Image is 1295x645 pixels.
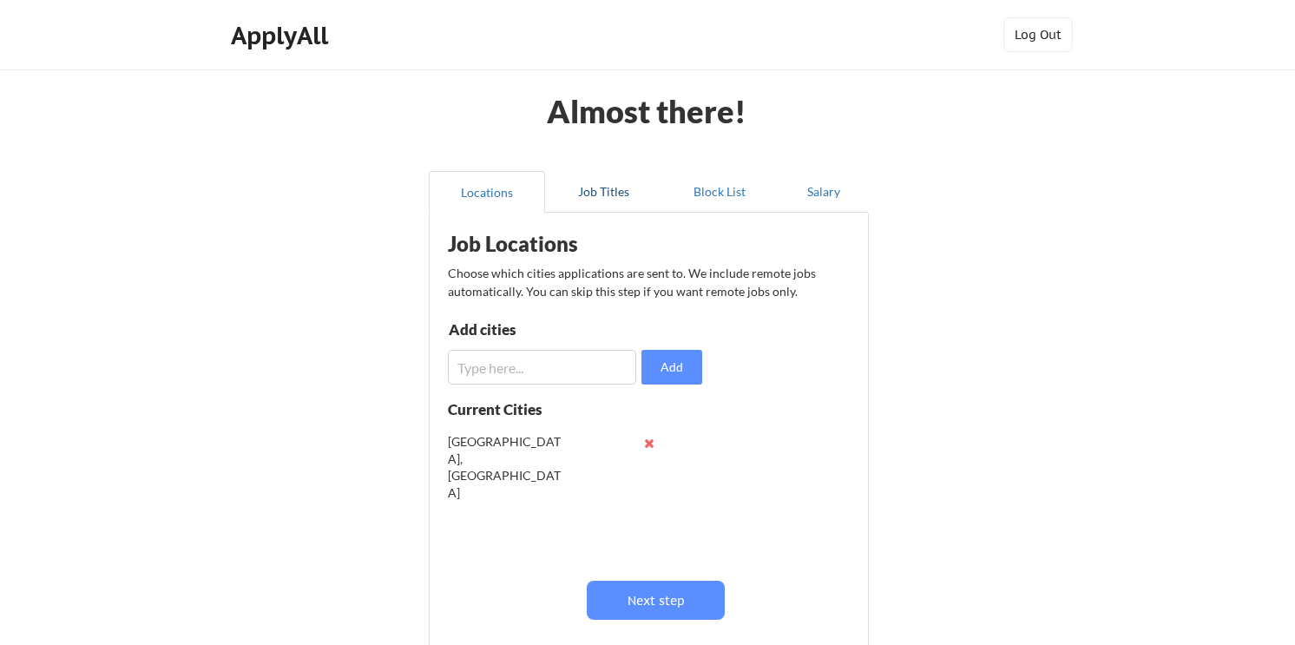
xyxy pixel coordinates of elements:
[587,581,725,620] button: Next step
[448,264,847,300] div: Choose which cities applications are sent to. We include remote jobs automatically. You can skip ...
[641,350,702,385] button: Add
[778,171,869,213] button: Salary
[429,171,545,213] button: Locations
[545,171,661,213] button: Job Titles
[448,350,636,385] input: Type here...
[231,21,333,50] div: ApplyAll
[526,95,768,127] div: Almost there!
[448,402,580,417] div: Current Cities
[449,322,628,337] div: Add cities
[448,234,667,254] div: Job Locations
[448,433,562,501] div: [GEOGRAPHIC_DATA], [GEOGRAPHIC_DATA]
[661,171,778,213] button: Block List
[1003,17,1073,52] button: Log Out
